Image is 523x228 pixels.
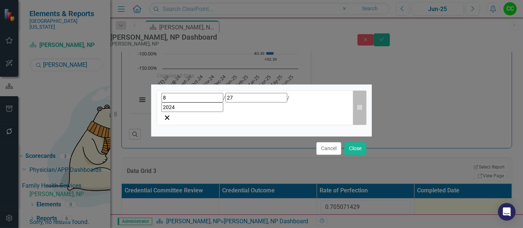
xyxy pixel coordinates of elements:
div: Open Intercom Messenger [498,203,516,221]
span: / [287,95,289,101]
button: Cancel [316,142,341,155]
div: Completed Date [157,73,195,79]
button: Close [344,142,366,155]
span: / [223,95,225,101]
